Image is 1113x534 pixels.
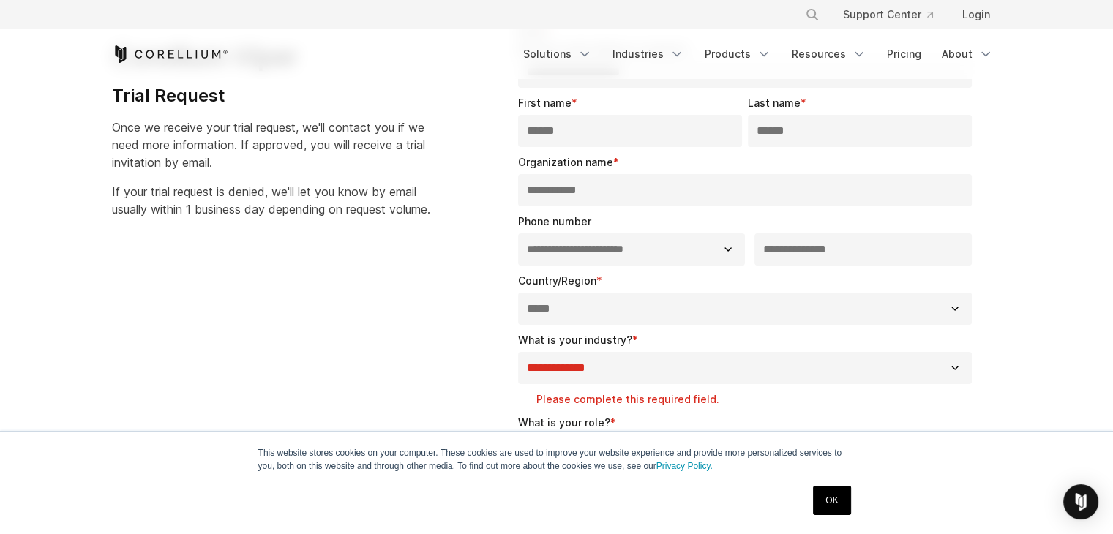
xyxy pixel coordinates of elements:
a: Pricing [878,41,930,67]
a: Support Center [831,1,945,28]
span: Phone number [518,215,591,227]
div: Open Intercom Messenger [1063,484,1098,519]
span: What is your industry? [518,334,632,346]
a: Privacy Policy. [656,461,713,471]
div: Navigation Menu [514,41,1002,67]
span: What is your role? [518,416,610,429]
a: Resources [783,41,875,67]
a: Industries [604,41,693,67]
div: Navigation Menu [787,1,1002,28]
button: Search [799,1,825,28]
span: First name [518,97,572,109]
span: Organization name [518,156,613,168]
p: This website stores cookies on your computer. These cookies are used to improve your website expe... [258,446,855,473]
a: About [933,41,1002,67]
h4: Trial Request [112,85,430,107]
span: Country/Region [518,274,596,287]
label: Please complete this required field. [536,392,978,407]
a: Corellium Home [112,45,228,63]
a: Login [951,1,1002,28]
a: OK [813,486,850,515]
a: Products [696,41,780,67]
span: If your trial request is denied, we'll let you know by email usually within 1 business day depend... [112,184,430,217]
span: Once we receive your trial request, we'll contact you if we need more information. If approved, y... [112,120,425,170]
a: Solutions [514,41,601,67]
span: Last name [748,97,801,109]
